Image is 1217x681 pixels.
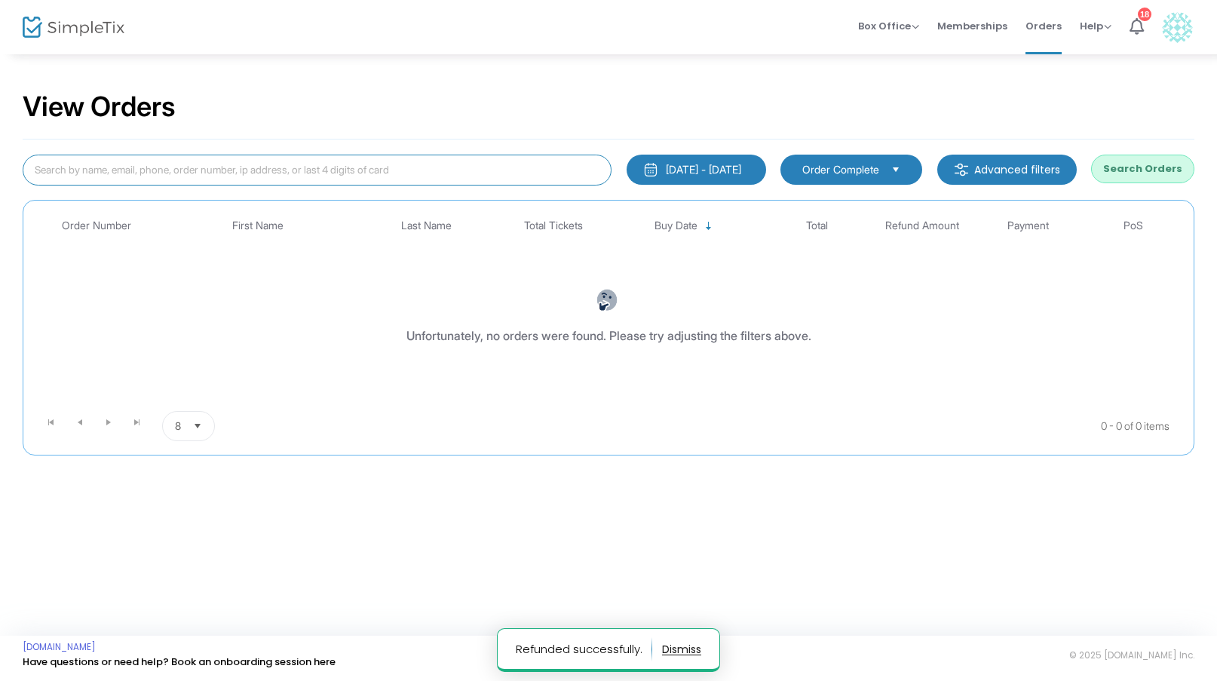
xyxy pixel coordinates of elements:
[175,419,181,434] span: 8
[802,162,879,177] span: Order Complete
[654,219,697,232] span: Buy Date
[23,641,96,653] a: [DOMAIN_NAME]
[23,90,176,124] h2: View Orders
[937,155,1077,185] m-button: Advanced filters
[662,637,701,661] button: dismiss
[885,161,906,178] button: Select
[31,208,1186,405] div: Data table
[1138,8,1151,21] div: 18
[858,19,919,33] span: Box Office
[1025,7,1062,45] span: Orders
[1080,19,1111,33] span: Help
[1124,219,1143,232] span: PoS
[365,411,1169,441] kendo-pager-info: 0 - 0 of 0 items
[1007,219,1049,232] span: Payment
[187,412,208,440] button: Select
[596,289,618,311] img: face-thinking.png
[1091,155,1194,183] button: Search Orders
[666,162,741,177] div: [DATE] - [DATE]
[401,219,452,232] span: Last Name
[406,327,811,345] div: Unfortunately, no orders were found. Please try adjusting the filters above.
[232,219,284,232] span: First Name
[643,162,658,177] img: monthly
[937,7,1007,45] span: Memberships
[627,155,766,185] button: [DATE] - [DATE]
[1069,649,1194,661] span: © 2025 [DOMAIN_NAME] Inc.
[764,208,869,244] th: Total
[501,208,606,244] th: Total Tickets
[62,219,131,232] span: Order Number
[954,162,969,177] img: filter
[703,220,715,232] span: Sortable
[23,155,612,186] input: Search by name, email, phone, order number, ip address, or last 4 digits of card
[516,637,652,661] p: Refunded successfully.
[869,208,975,244] th: Refund Amount
[23,655,336,669] a: Have questions or need help? Book an onboarding session here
